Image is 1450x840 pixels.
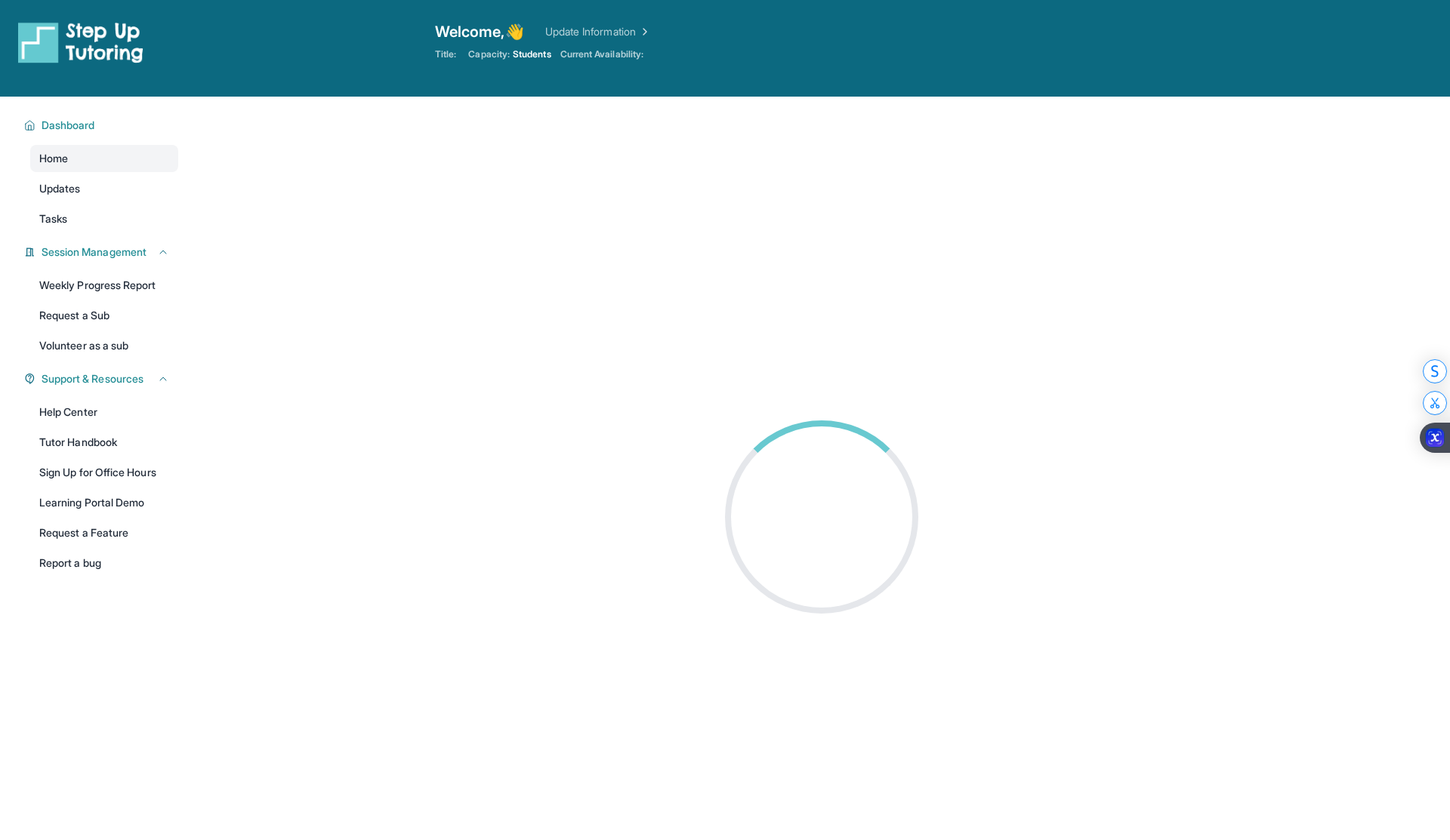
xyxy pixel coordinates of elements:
[42,245,147,260] span: Session Management
[35,371,169,386] button: Support & Resources
[30,175,178,202] a: Updates
[30,429,178,456] a: Tutor Handbook
[30,519,178,546] a: Request a Feature
[35,118,169,133] button: Dashboard
[30,489,178,516] a: Learning Portal Demo
[435,48,456,60] span: Title:
[513,48,551,60] span: Students
[30,272,178,299] a: Weekly Progress Report
[435,21,524,42] span: Welcome, 👋
[39,181,81,196] span: Updates
[30,302,178,329] a: Request a Sub
[30,205,178,232] a: Tasks
[545,24,651,39] a: Update Information
[30,145,178,172] a: Home
[30,332,178,359] a: Volunteer as a sub
[30,549,178,577] a: Report a bug
[39,151,68,166] span: Home
[636,24,651,39] img: Chevron Right
[18,21,143,63] img: logo
[35,245,169,260] button: Session Management
[42,371,143,386] span: Support & Resources
[560,48,643,60] span: Current Availability:
[39,211,67,226] span: Tasks
[30,459,178,486] a: Sign Up for Office Hours
[42,118,95,133] span: Dashboard
[30,398,178,426] a: Help Center
[468,48,510,60] span: Capacity:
